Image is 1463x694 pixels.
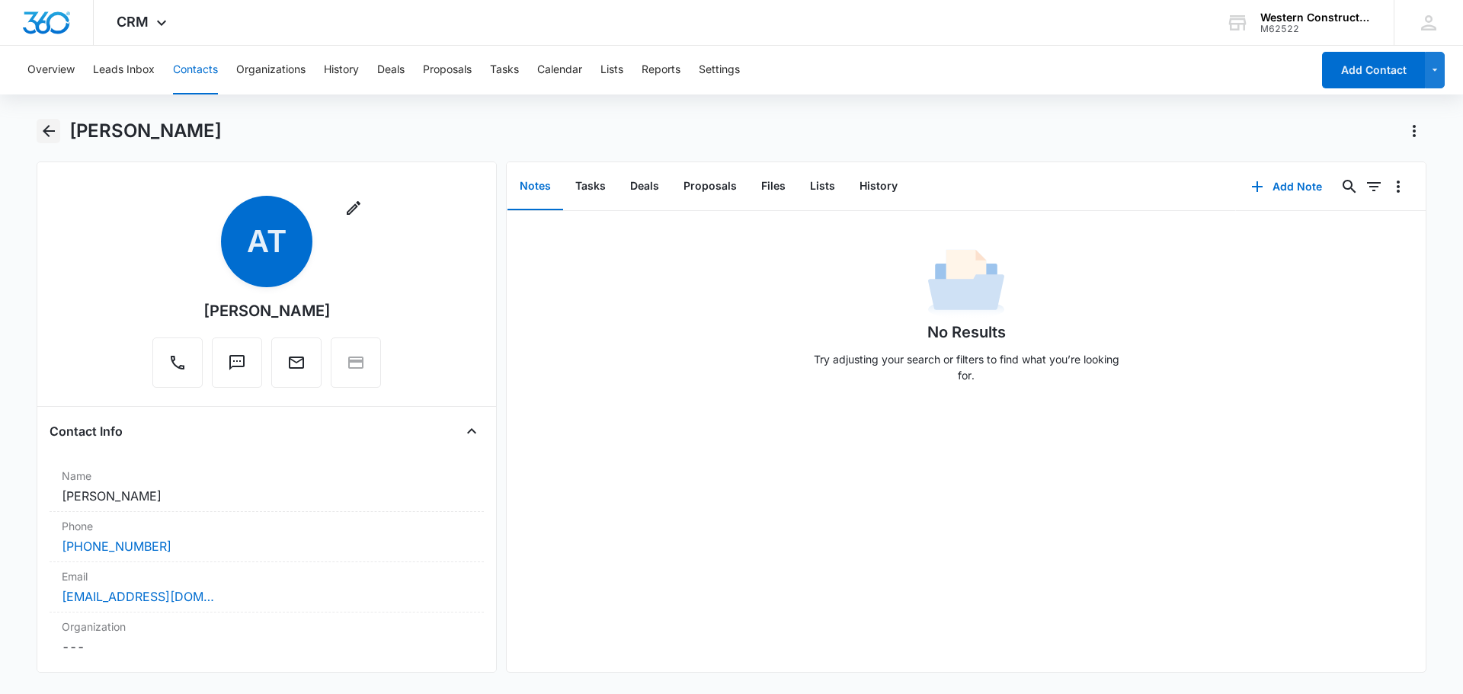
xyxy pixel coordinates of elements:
div: account id [1260,24,1372,34]
button: History [324,46,359,94]
img: No Data [928,245,1004,321]
button: Calendar [537,46,582,94]
dd: --- [62,638,472,656]
button: Call [152,337,203,388]
button: Reports [642,46,680,94]
a: Text [212,361,262,374]
button: Lists [600,46,623,94]
dd: [PERSON_NAME] [62,487,472,505]
button: Overflow Menu [1386,174,1410,199]
button: Leads Inbox [93,46,155,94]
button: Filters [1362,174,1386,199]
div: Email[EMAIL_ADDRESS][DOMAIN_NAME] [50,562,484,612]
div: [PERSON_NAME] [203,299,331,322]
button: Lists [798,163,847,210]
div: Phone[PHONE_NUMBER] [50,512,484,562]
button: Contacts [173,46,218,94]
button: Back [37,119,60,143]
h1: [PERSON_NAME] [69,120,222,142]
button: Proposals [671,163,749,210]
button: Email [271,337,322,388]
button: Proposals [423,46,472,94]
button: Organizations [236,46,306,94]
div: account name [1260,11,1372,24]
button: Actions [1402,119,1426,143]
button: Add Contact [1322,52,1425,88]
a: [PHONE_NUMBER] [62,537,171,555]
a: Call [152,361,203,374]
span: CRM [117,14,149,30]
button: Files [749,163,798,210]
button: Deals [377,46,405,94]
label: Organization [62,619,472,635]
h1: No Results [927,321,1006,344]
button: Settings [699,46,740,94]
button: Add Note [1236,168,1337,205]
span: AT [221,196,312,287]
button: Close [459,419,484,443]
button: Notes [507,163,563,210]
p: Try adjusting your search or filters to find what you’re looking for. [806,351,1126,383]
button: Tasks [563,163,618,210]
button: Tasks [490,46,519,94]
label: Address [62,668,472,684]
label: Name [62,468,472,484]
label: Email [62,568,472,584]
button: Overview [27,46,75,94]
div: Name[PERSON_NAME] [50,462,484,512]
label: Phone [62,518,472,534]
h4: Contact Info [50,422,123,440]
button: Text [212,337,262,388]
button: Search... [1337,174,1362,199]
a: Email [271,361,322,374]
button: Deals [618,163,671,210]
button: History [847,163,910,210]
div: Organization--- [50,612,484,662]
a: [EMAIL_ADDRESS][DOMAIN_NAME] [62,587,214,606]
